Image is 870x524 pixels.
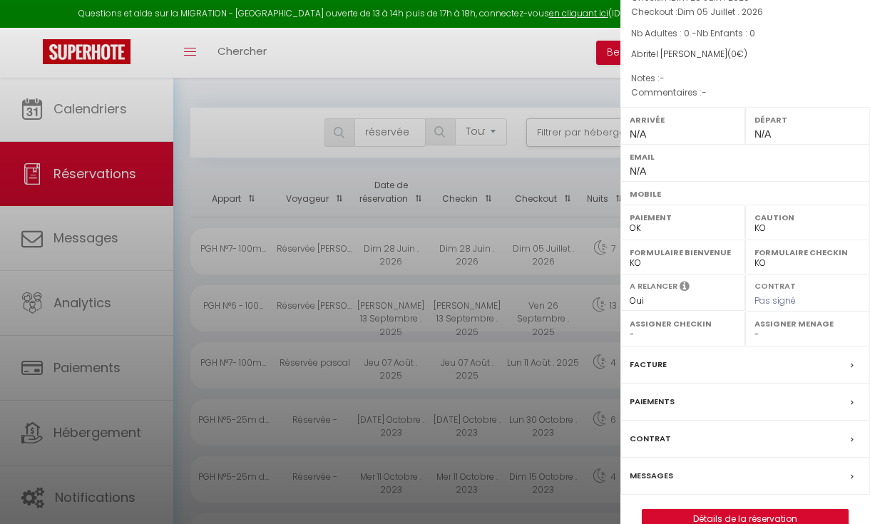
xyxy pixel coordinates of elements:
label: A relancer [630,280,677,292]
label: Départ [754,113,861,127]
label: Facture [630,357,667,372]
button: Open LiveChat chat widget [11,6,54,48]
p: Notes : [631,71,859,86]
i: Sélectionner OUI si vous souhaiter envoyer les séquences de messages post-checkout [680,280,690,296]
span: 0 [731,48,737,60]
label: Assigner Menage [754,317,861,331]
span: Pas signé [754,294,796,307]
span: N/A [630,128,646,140]
label: Caution [754,210,861,225]
label: Mobile [630,187,861,201]
label: Contrat [630,431,671,446]
span: - [660,72,665,84]
label: Paiement [630,210,736,225]
span: Nb Enfants : 0 [697,27,755,39]
span: - [702,86,707,98]
span: N/A [630,165,646,177]
label: Email [630,150,861,164]
label: Assigner Checkin [630,317,736,331]
label: Formulaire Checkin [754,245,861,260]
span: Nb Adultes : 0 - [631,27,755,39]
p: Checkout : [631,5,859,19]
label: Arrivée [630,113,736,127]
label: Formulaire Bienvenue [630,245,736,260]
div: Abritel [PERSON_NAME] [631,48,859,61]
label: Messages [630,468,673,483]
span: Dim 05 Juillet . 2026 [677,6,763,18]
label: Paiements [630,394,675,409]
p: Commentaires : [631,86,859,100]
label: Contrat [754,280,796,289]
span: ( €) [727,48,747,60]
span: N/A [754,128,771,140]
